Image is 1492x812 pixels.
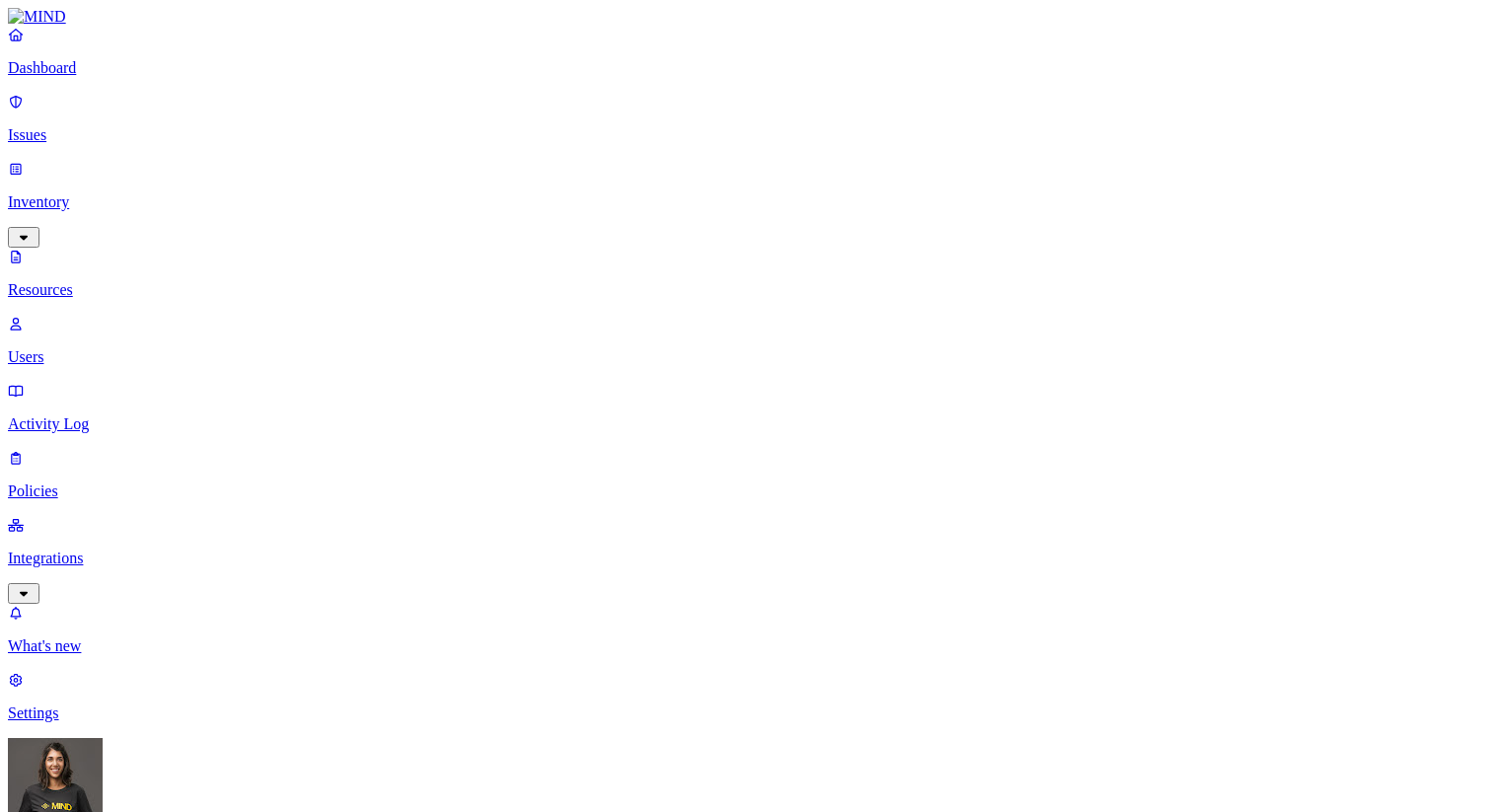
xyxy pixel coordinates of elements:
p: Integrations [8,550,1484,567]
a: What's new [8,604,1484,655]
p: Inventory [8,193,1484,211]
a: MIND [8,8,1484,26]
p: Dashboard [8,59,1484,77]
p: Users [8,348,1484,366]
p: Settings [8,704,1484,722]
p: Resources [8,281,1484,299]
p: Activity Log [8,415,1484,433]
a: Activity Log [8,382,1484,433]
a: Dashboard [8,26,1484,77]
a: Resources [8,248,1484,299]
a: Inventory [8,160,1484,245]
a: Integrations [8,516,1484,601]
a: Users [8,315,1484,366]
p: Policies [8,482,1484,500]
a: Issues [8,93,1484,144]
img: MIND [8,8,66,26]
a: Policies [8,449,1484,500]
p: What's new [8,637,1484,655]
p: Issues [8,126,1484,144]
a: Settings [8,671,1484,722]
